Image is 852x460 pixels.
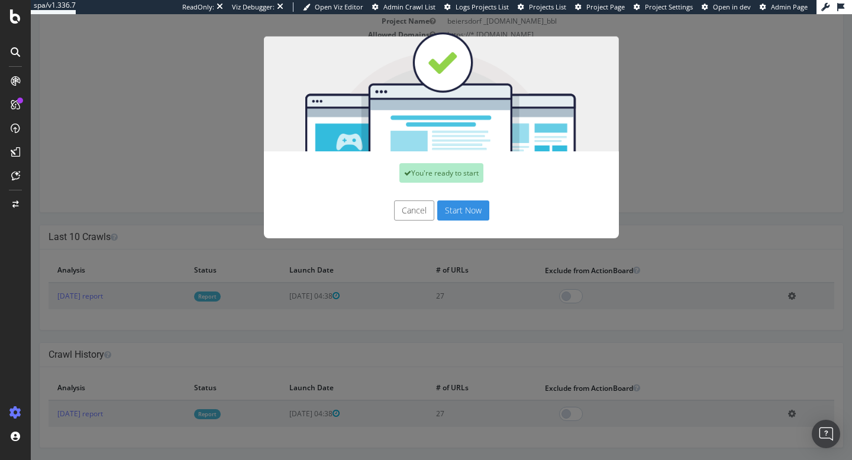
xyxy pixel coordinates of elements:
[182,2,214,12] div: ReadOnly:
[645,2,693,11] span: Project Settings
[713,2,751,11] span: Open in dev
[634,2,693,12] a: Project Settings
[303,2,363,12] a: Open Viz Editor
[812,420,840,448] div: Open Intercom Messenger
[232,2,275,12] div: Viz Debugger:
[315,2,363,11] span: Open Viz Editor
[529,2,566,11] span: Projects List
[456,2,509,11] span: Logs Projects List
[444,2,509,12] a: Logs Projects List
[575,2,625,12] a: Project Page
[372,2,435,12] a: Admin Crawl List
[383,2,435,11] span: Admin Crawl List
[702,2,751,12] a: Open in dev
[233,18,588,137] img: You're all set!
[586,2,625,11] span: Project Page
[760,2,808,12] a: Admin Page
[518,2,566,12] a: Projects List
[406,186,459,206] button: Start Now
[369,149,453,169] div: You're ready to start
[363,186,404,206] button: Cancel
[771,2,808,11] span: Admin Page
